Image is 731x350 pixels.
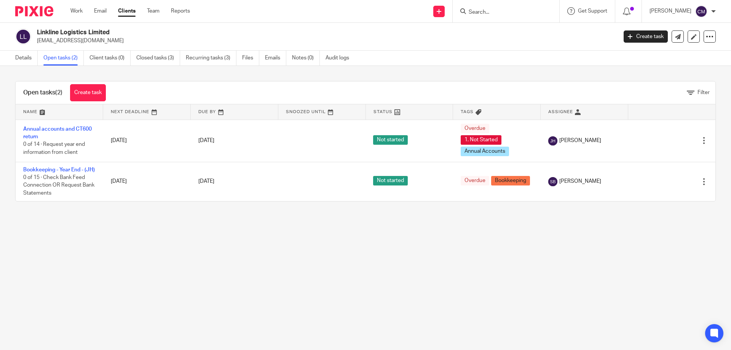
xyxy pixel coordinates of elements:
span: Not started [373,176,408,185]
a: Work [70,7,83,15]
span: Snoozed Until [286,110,326,114]
span: (2) [55,89,62,96]
span: Status [373,110,393,114]
p: [EMAIL_ADDRESS][DOMAIN_NAME] [37,37,612,45]
a: Details [15,51,38,66]
a: Notes (0) [292,51,320,66]
img: svg%3E [15,29,31,45]
a: Email [94,7,107,15]
a: Annual accounts and CT600 return [23,126,92,139]
a: Reports [171,7,190,15]
span: 0 of 15 · Check Bank Feed Connection OR Request Bank Statements [23,175,94,196]
span: [PERSON_NAME] [559,137,601,144]
span: [DATE] [198,179,214,184]
span: Filter [697,90,710,95]
img: Pixie [15,6,53,16]
td: [DATE] [103,120,191,162]
a: Audit logs [326,51,355,66]
a: Closed tasks (3) [136,51,180,66]
span: Annual Accounts [461,147,509,156]
img: svg%3E [695,5,707,18]
a: Recurring tasks (3) [186,51,236,66]
span: 0 of 14 · Request year end information from client [23,142,85,155]
a: Bookkeeping - Year End - (JH) [23,167,95,173]
h1: Open tasks [23,89,62,97]
span: Get Support [578,8,607,14]
td: [DATE] [103,162,191,201]
a: Emails [265,51,286,66]
span: Bookkeeping [491,176,530,185]
img: svg%3E [548,177,557,186]
input: Search [468,9,536,16]
a: Clients [118,7,136,15]
span: Tags [461,110,474,114]
a: Open tasks (2) [43,51,84,66]
img: svg%3E [548,136,557,145]
a: Team [147,7,160,15]
span: 1. Not Started [461,135,501,145]
span: Overdue [461,124,489,133]
span: Overdue [461,176,489,185]
h2: Linkline Logistics Limited [37,29,497,37]
span: Not started [373,135,408,145]
a: Create task [70,84,106,101]
a: Create task [624,30,668,43]
span: [DATE] [198,138,214,143]
a: Client tasks (0) [89,51,131,66]
span: [PERSON_NAME] [559,177,601,185]
a: Files [242,51,259,66]
p: [PERSON_NAME] [650,7,691,15]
